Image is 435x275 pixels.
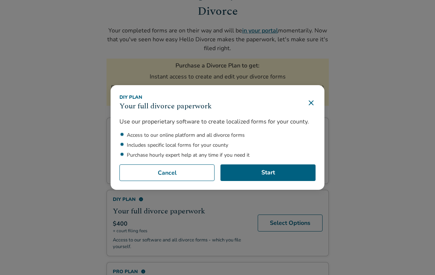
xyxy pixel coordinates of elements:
[119,101,212,112] h3: Your full divorce paperwork
[119,164,215,181] button: Cancel
[398,240,435,275] iframe: Chat Widget
[127,132,316,139] li: Access to our online platform and all divorce forms
[127,152,316,159] li: Purchase hourly expert help at any time if you need it
[119,94,212,101] div: DIY Plan
[220,164,316,181] a: Start
[127,142,316,149] li: Includes specific local forms for your county
[119,118,316,126] p: Use our properietary software to create localized forms for your county.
